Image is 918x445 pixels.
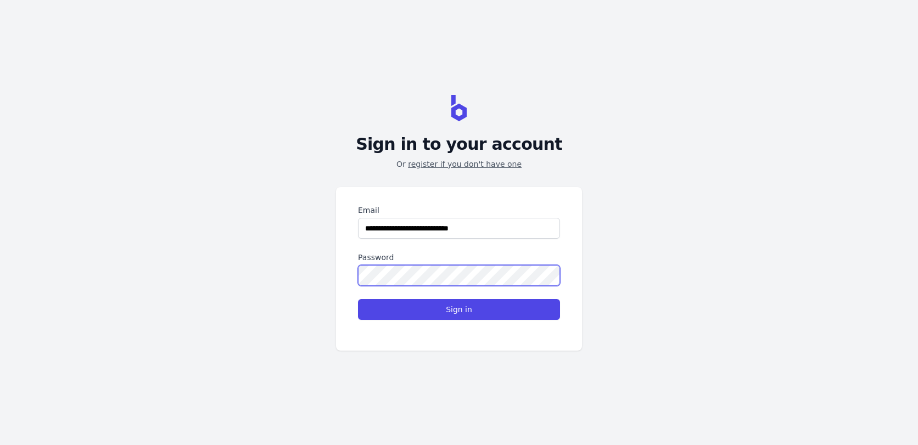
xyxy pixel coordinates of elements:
img: BravoShop [451,95,467,121]
button: Sign in [358,299,560,320]
label: Password [358,252,560,263]
label: Email [358,205,560,216]
span: Sign in [446,304,472,315]
p: Or [396,159,522,170]
a: register if you don't have one [408,160,522,168]
h2: Sign in to your account [356,134,562,154]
